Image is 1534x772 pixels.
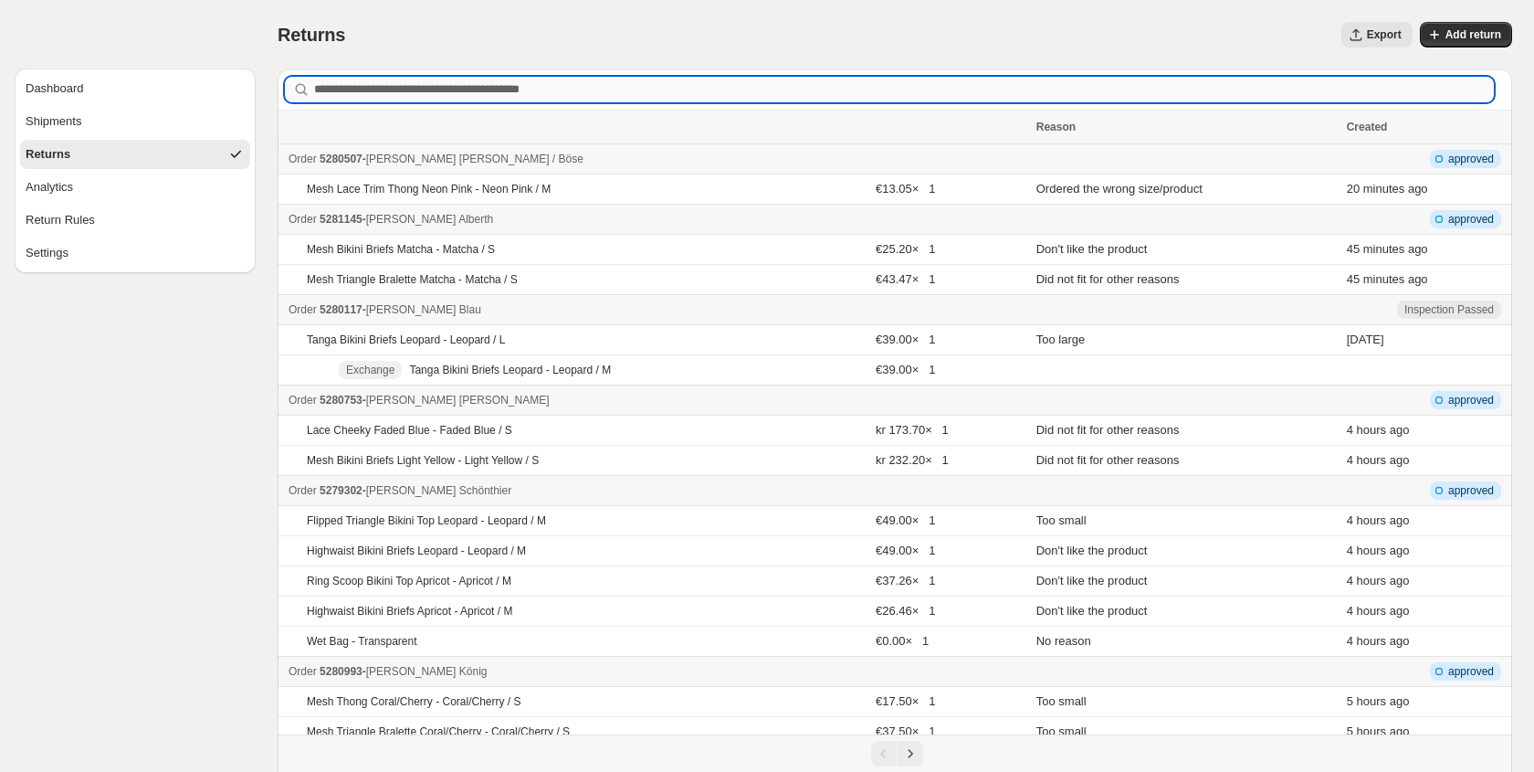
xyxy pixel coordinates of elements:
[20,107,250,136] button: Shipments
[1031,446,1341,476] td: Did not fit for other reasons
[366,213,493,226] span: [PERSON_NAME] Alberth
[320,394,362,407] span: 5280753
[1031,597,1341,627] td: Don't like the product
[1420,22,1512,48] button: Add return
[1448,152,1494,166] span: approved
[366,394,550,407] span: [PERSON_NAME] [PERSON_NAME]
[20,140,250,169] button: Returns
[289,153,317,165] span: Order
[278,25,345,45] span: Returns
[320,484,362,497] span: 5279302
[307,724,570,739] p: Mesh Triangle Bralette Coral/Cherry - Coral/Cherry / S
[1367,27,1402,42] span: Export
[307,272,518,287] p: Mesh Triangle Bralette Matcha - Matcha / S
[876,272,935,286] span: €43.47 × 1
[320,213,362,226] span: 5281145
[1448,664,1494,679] span: approved
[20,74,250,103] button: Dashboard
[898,741,923,767] button: Next
[1031,235,1341,265] td: Don't like the product
[346,363,394,377] span: Exchange
[307,453,539,468] p: Mesh Bikini Briefs Light Yellow - Light Yellow / S
[289,301,1025,319] div: -
[1347,242,1428,256] time: Wednesday, August 13, 2025 at 11:34:34 AM
[26,145,70,164] div: Returns
[1448,483,1494,498] span: approved
[26,112,81,131] div: Shipments
[1031,325,1341,355] td: Too large
[1031,717,1341,747] td: Too small
[1448,212,1494,227] span: approved
[307,634,417,649] p: Wet Bag - Transparent
[1445,27,1501,42] span: Add return
[289,481,1025,500] div: -
[1031,506,1341,536] td: Too small
[1036,121,1076,133] span: Reason
[307,242,495,257] p: Mesh Bikini Briefs Matcha - Matcha / S
[1448,393,1494,407] span: approved
[1347,574,1410,587] time: Wednesday, August 13, 2025 at 8:10:46 AM
[289,665,317,678] span: Order
[1347,423,1410,437] time: Wednesday, August 13, 2025 at 8:24:42 AM
[1404,302,1494,317] span: Inspection Passed
[307,574,511,588] p: Ring Scoop Bikini Top Apricot - Apricot / M
[307,182,551,196] p: Mesh Lace Trim Thong Neon Pink - Neon Pink / M
[307,423,512,438] p: Lace Cheeky Faded Blue - Faded Blue / S
[1347,182,1428,196] time: Wednesday, August 13, 2025 at 12:00:06 PM
[26,244,68,262] div: Settings
[278,735,1512,772] nav: Pagination
[1031,174,1341,205] td: Ordered the wrong size/product
[289,484,317,497] span: Order
[1341,22,1413,48] button: Export
[320,665,362,678] span: 5280993
[1347,333,1384,346] time: Wednesday, August 6, 2025 at 12:55:01 AM
[876,423,949,437] span: kr 173.70 × 1
[1031,536,1341,566] td: Don't like the product
[366,303,481,316] span: [PERSON_NAME] Blau
[876,453,949,467] span: kr 232.20 × 1
[876,182,935,196] span: €13.05 × 1
[876,574,935,587] span: €37.26 × 1
[26,178,73,196] div: Analytics
[1031,627,1341,657] td: No reason
[289,394,317,407] span: Order
[1347,272,1428,286] time: Wednesday, August 13, 2025 at 11:34:34 AM
[307,333,505,347] p: Tanga Bikini Briefs Leopard - Leopard / L
[1031,265,1341,295] td: Did not fit for other reasons
[307,513,546,528] p: Flipped Triangle Bikini Top Leopard - Leopard / M
[289,303,317,316] span: Order
[1347,634,1410,648] time: Wednesday, August 13, 2025 at 8:10:46 AM
[289,213,317,226] span: Order
[1031,687,1341,717] td: Too small
[1347,724,1410,738] time: Wednesday, August 13, 2025 at 7:39:27 AM
[289,150,1025,168] div: -
[320,153,362,165] span: 5280507
[20,173,250,202] button: Analytics
[876,544,935,557] span: €49.00 × 1
[1347,694,1410,708] time: Wednesday, August 13, 2025 at 7:39:27 AM
[876,333,935,346] span: €39.00 × 1
[366,153,583,165] span: [PERSON_NAME] [PERSON_NAME] / Böse
[20,206,250,235] button: Return Rules
[366,484,511,497] span: [PERSON_NAME] Schönthier
[876,363,935,376] span: €39.00 × 1
[26,79,84,98] div: Dashboard
[366,665,488,678] span: [PERSON_NAME] König
[289,391,1025,409] div: -
[876,604,935,618] span: €26.46 × 1
[409,363,611,377] p: Tanga Bikini Briefs Leopard - Leopard / M
[289,662,1025,681] div: -
[1347,513,1410,527] time: Wednesday, August 13, 2025 at 8:10:46 AM
[1347,121,1388,133] span: Created
[876,242,935,256] span: €25.20 × 1
[876,634,929,648] span: €0.00 × 1
[26,211,95,229] div: Return Rules
[307,604,512,619] p: Highwaist Bikini Briefs Apricot - Apricot / M
[1031,566,1341,597] td: Don't like the product
[1031,416,1341,446] td: Did not fit for other reasons
[307,544,526,558] p: Highwaist Bikini Briefs Leopard - Leopard / M
[307,694,521,709] p: Mesh Thong Coral/Cherry - Coral/Cherry / S
[876,724,935,738] span: €37.50 × 1
[876,513,935,527] span: €49.00 × 1
[1347,604,1410,618] time: Wednesday, August 13, 2025 at 8:10:46 AM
